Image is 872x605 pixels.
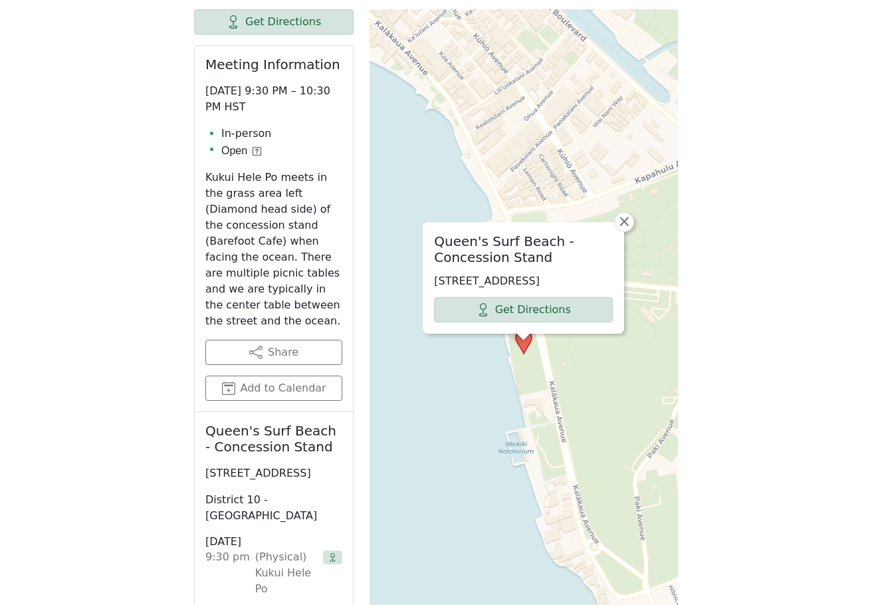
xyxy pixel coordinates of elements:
[205,170,342,329] p: Kukui Hele Po meets in the grass area left (Diamond head side) of the concession stand (Barefoot ...
[614,212,634,232] a: Close popup
[194,9,354,35] a: Get Directions
[205,465,342,481] p: [STREET_ADDRESS]
[205,549,250,597] div: 9:30 PM
[221,126,342,142] li: In-person
[434,297,613,322] a: Get Directions
[434,233,613,265] h2: Queen's Surf Beach - Concession Stand
[205,57,342,72] h2: Meeting Information
[205,376,342,401] button: Add to Calendar
[205,340,342,365] button: Share
[221,143,261,159] button: Open
[255,549,318,597] div: (Physical) Kukui Hele Po
[221,143,247,159] span: Open
[617,213,631,229] span: ×
[205,423,342,455] h2: Queen's Surf Beach - Concession Stand
[205,492,342,524] p: District 10 - [GEOGRAPHIC_DATA]
[434,273,613,289] p: [STREET_ADDRESS]
[205,83,342,115] p: [DATE] 9:30 PM – 10:30 PM HST
[205,535,342,549] h3: [DATE]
